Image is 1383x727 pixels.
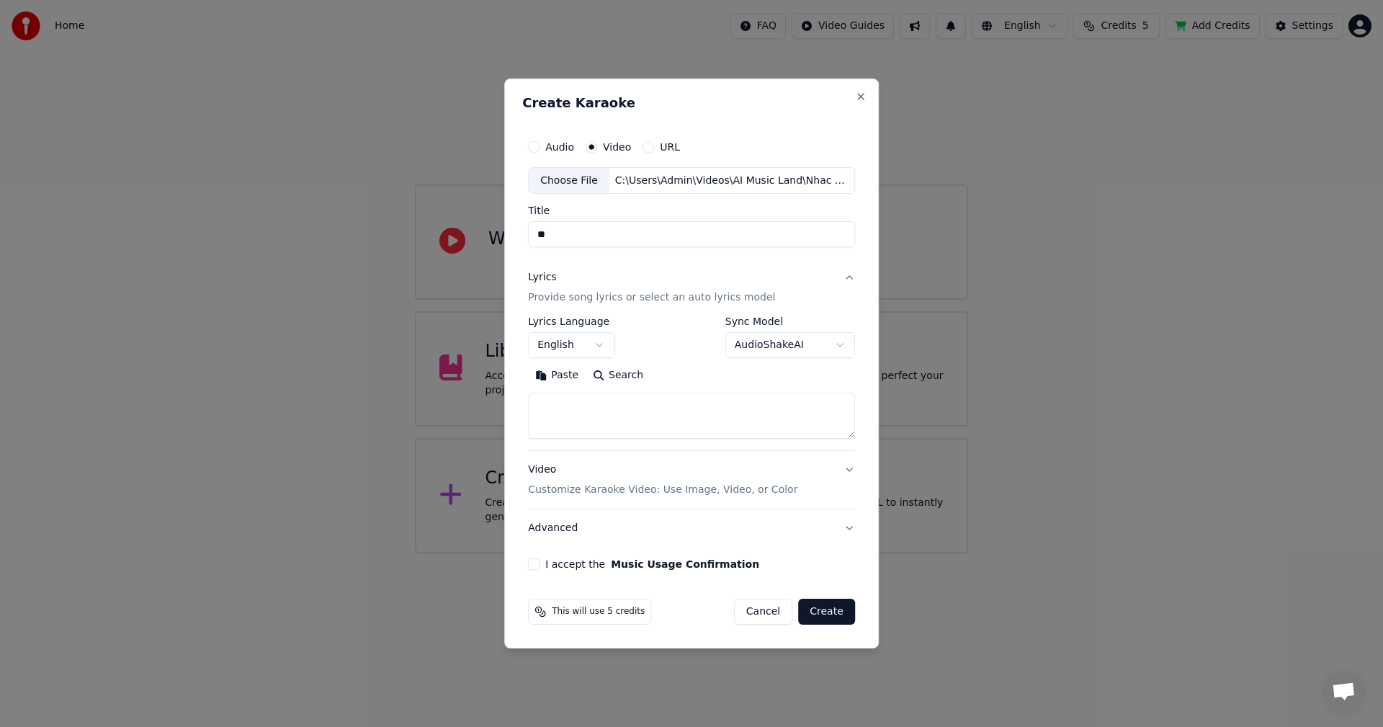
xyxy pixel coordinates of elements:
[528,483,797,497] p: Customize Karaoke Video: Use Image, Video, or Color
[798,599,855,625] button: Create
[528,452,855,509] button: VideoCustomize Karaoke Video: Use Image, Video, or Color
[603,142,631,152] label: Video
[529,168,609,194] div: Choose File
[528,291,775,305] p: Provide song lyrics or select an auto lyrics model
[609,174,854,188] div: C:\Users\Admin\Videos\AI Music Land\Nhac Viet\Sao Em No Quen\SaoEmNoQuen-1.mp4
[528,509,855,547] button: Advanced
[660,142,680,152] label: URL
[522,97,861,110] h2: Create Karaoke
[586,365,650,388] button: Search
[528,259,855,317] button: LyricsProvide song lyrics or select an auto lyrics model
[528,317,614,327] label: Lyrics Language
[611,559,759,569] button: I accept the
[528,365,586,388] button: Paste
[545,142,574,152] label: Audio
[545,559,759,569] label: I accept the
[528,463,797,498] div: Video
[725,317,855,327] label: Sync Model
[734,599,792,625] button: Cancel
[528,317,855,451] div: LyricsProvide song lyrics or select an auto lyrics model
[528,271,556,285] div: Lyrics
[528,206,855,216] label: Title
[552,606,645,617] span: This will use 5 credits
